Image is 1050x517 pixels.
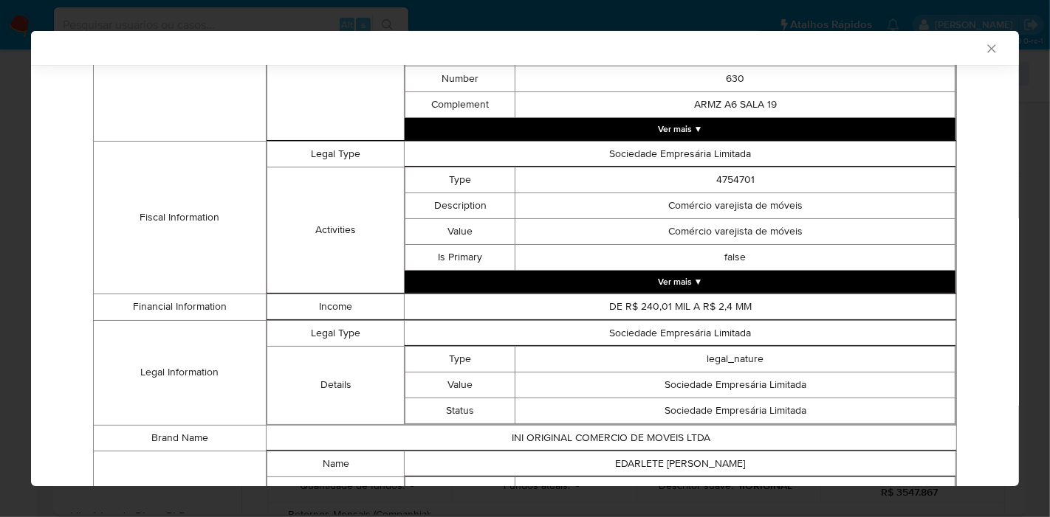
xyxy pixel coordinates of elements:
td: Description [405,192,515,218]
td: EDARLETE [PERSON_NAME] [405,451,956,476]
td: Income [267,294,405,319]
td: 4754701 [515,167,955,192]
td: Is Primary [405,244,515,270]
td: Sociedade Empresária Limitada [515,372,955,398]
td: Value [405,218,515,244]
td: Type [405,167,515,192]
td: Comércio varejista de móveis [515,192,955,218]
td: Legal Type [267,141,405,167]
button: Expand array [405,118,955,140]
td: Legal Type [267,320,405,346]
td: CPF [515,476,955,502]
td: Status [405,398,515,423]
td: Comércio varejista de móveis [515,218,955,244]
td: Legal Information [94,320,267,425]
td: Sociedade Empresária Limitada [405,141,956,167]
td: DE R$ 240,01 MIL A R$ 2,4 MM [405,294,956,319]
button: Expand array [405,271,955,293]
div: encerramento-recomendação-modal [31,31,1019,486]
td: 630 [515,66,955,91]
td: Type [405,346,515,372]
td: Brand Name [94,425,267,451]
td: Name [267,451,405,476]
td: Financial Information [94,294,267,320]
td: Value [405,372,515,398]
td: Complement [405,91,515,117]
td: Activities [267,167,405,293]
td: Number [405,66,515,91]
td: Sociedade Empresária Limitada [515,398,955,423]
td: legal_nature [515,346,955,372]
td: Fiscal Information [94,141,267,294]
td: INI ORIGINAL COMERCIO DE MOVEIS LTDA [266,425,956,451]
td: Type [405,476,515,502]
td: false [515,244,955,270]
td: Details [267,346,405,424]
td: ARMZ A6 SALA 19 [515,91,955,117]
button: Fechar a janela [984,41,998,55]
td: Sociedade Empresária Limitada [405,320,956,346]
